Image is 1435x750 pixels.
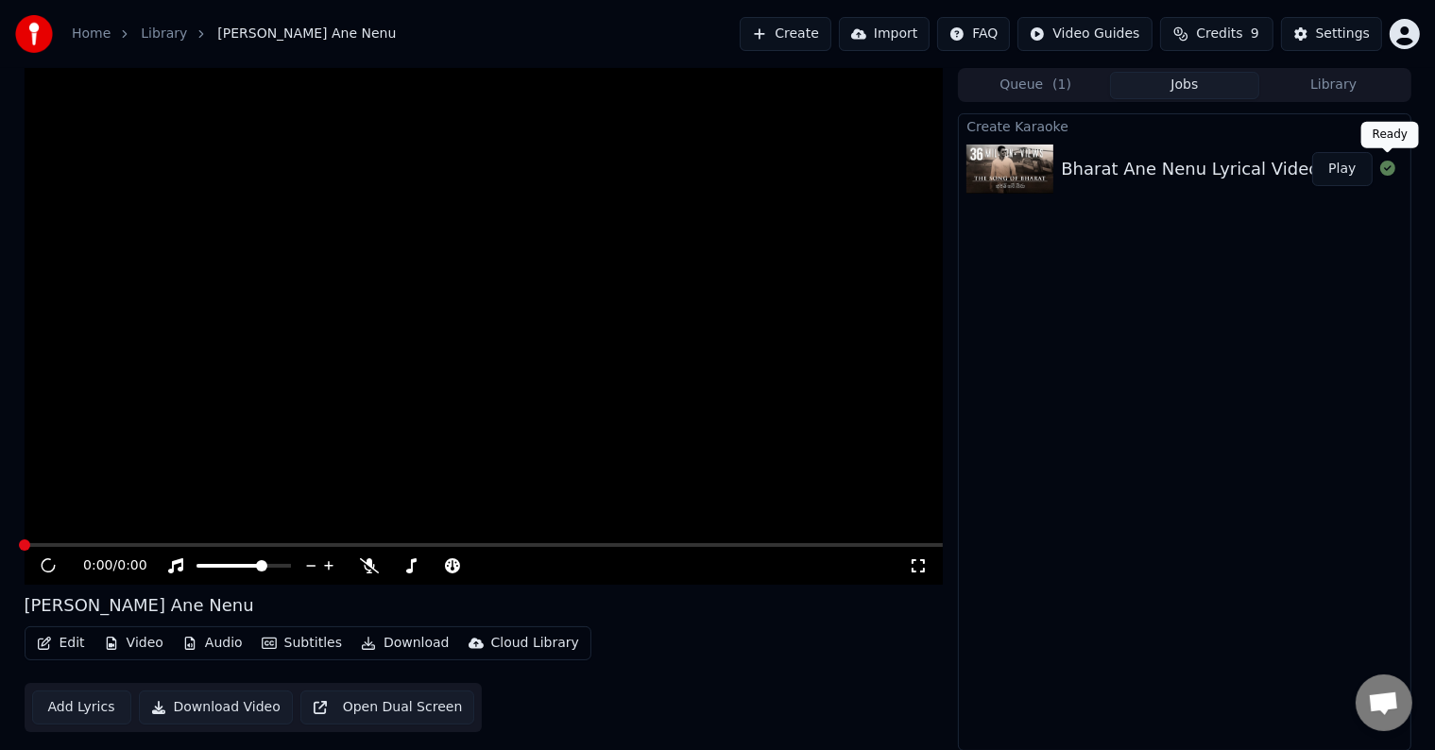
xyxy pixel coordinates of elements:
[959,114,1409,137] div: Create Karaoke
[353,630,457,656] button: Download
[139,690,293,724] button: Download Video
[740,17,831,51] button: Create
[117,556,146,575] span: 0:00
[839,17,930,51] button: Import
[25,592,254,619] div: [PERSON_NAME] Ane Nenu
[83,556,112,575] span: 0:00
[83,556,128,575] div: /
[1259,72,1409,99] button: Library
[937,17,1010,51] button: FAQ
[1356,674,1412,731] div: Open chat
[1160,17,1273,51] button: Credits9
[961,72,1110,99] button: Queue
[72,25,111,43] a: Home
[1196,25,1242,43] span: Credits
[1251,25,1259,43] span: 9
[141,25,187,43] a: Library
[175,630,250,656] button: Audio
[72,25,396,43] nav: breadcrumb
[32,690,131,724] button: Add Lyrics
[1312,152,1372,186] button: Play
[1017,17,1152,51] button: Video Guides
[1281,17,1382,51] button: Settings
[1361,122,1419,148] div: Ready
[491,634,579,653] div: Cloud Library
[217,25,396,43] span: [PERSON_NAME] Ane Nenu
[15,15,53,53] img: youka
[300,690,475,724] button: Open Dual Screen
[1316,25,1370,43] div: Settings
[1052,76,1071,94] span: ( 1 )
[29,630,93,656] button: Edit
[1110,72,1259,99] button: Jobs
[96,630,171,656] button: Video
[254,630,350,656] button: Subtitles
